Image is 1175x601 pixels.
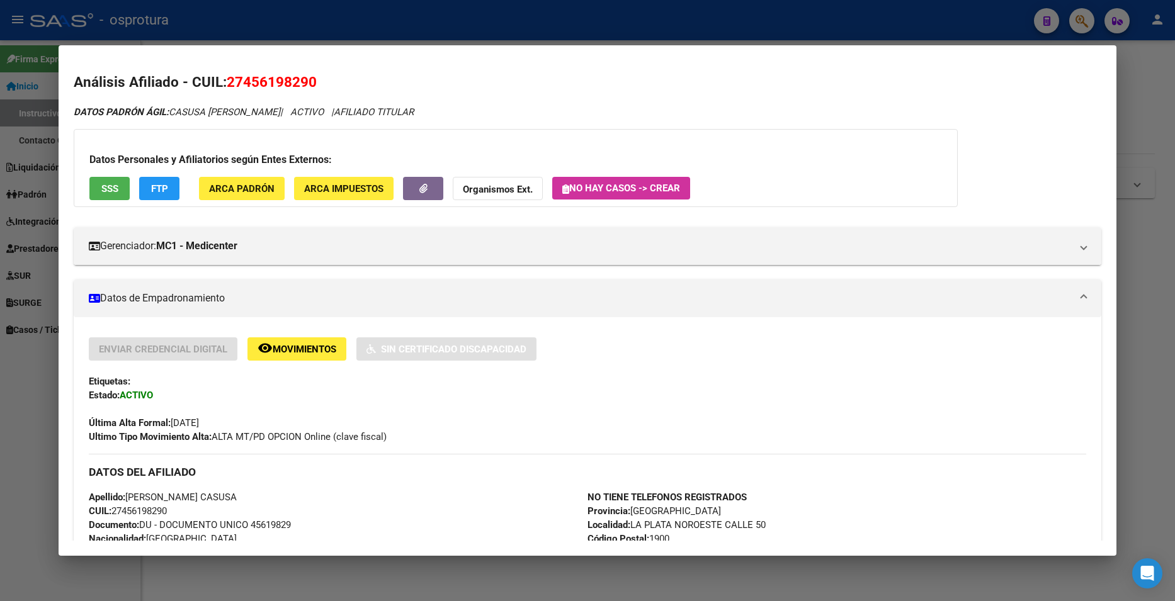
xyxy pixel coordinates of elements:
[74,106,169,118] strong: DATOS PADRÓN ÁGIL:
[89,431,212,442] strong: Ultimo Tipo Movimiento Alta:
[587,505,721,517] span: [GEOGRAPHIC_DATA]
[74,279,1101,317] mat-expansion-panel-header: Datos de Empadronamiento
[89,291,1070,306] mat-panel-title: Datos de Empadronamiento
[89,491,125,503] strong: Apellido:
[356,337,536,361] button: Sin Certificado Discapacidad
[99,344,227,355] span: Enviar Credencial Digital
[89,390,120,401] strong: Estado:
[587,519,630,531] strong: Localidad:
[304,183,383,194] span: ARCA Impuestos
[227,74,317,90] span: 27456198290
[74,72,1101,93] h2: Análisis Afiliado - CUIL:
[89,533,146,544] strong: Nacionalidad:
[89,376,130,387] strong: Etiquetas:
[587,491,747,503] strong: NO TIENE TELEFONOS REGISTRADOS
[562,183,680,194] span: No hay casos -> Crear
[156,239,237,254] strong: MC1 - Medicenter
[101,183,118,194] span: SSS
[587,533,669,544] span: 1900
[89,465,1086,479] h3: DATOS DEL AFILIADO
[74,106,414,118] i: | ACTIVO |
[89,417,199,429] span: [DATE]
[247,337,346,361] button: Movimientos
[463,184,533,195] strong: Organismos Ext.
[89,337,237,361] button: Enviar Credencial Digital
[381,344,526,355] span: Sin Certificado Discapacidad
[89,239,1070,254] mat-panel-title: Gerenciador:
[74,106,280,118] span: CASUSA [PERSON_NAME]
[89,519,291,531] span: DU - DOCUMENTO UNICO 45619829
[587,519,766,531] span: LA PLATA NOROESTE CALLE 50
[209,183,275,194] span: ARCA Padrón
[151,183,168,194] span: FTP
[89,491,237,503] span: [PERSON_NAME] CASUSA
[587,505,630,517] strong: Provincia:
[89,533,237,544] span: [GEOGRAPHIC_DATA]
[89,505,167,517] span: 27456198290
[1132,558,1162,588] div: Open Intercom Messenger
[89,505,111,517] strong: CUIL:
[199,177,285,200] button: ARCA Padrón
[139,177,179,200] button: FTP
[120,390,153,401] strong: ACTIVO
[89,417,171,429] strong: Última Alta Formal:
[89,431,387,442] span: ALTA MT/PD OPCION Online (clave fiscal)
[89,177,130,200] button: SSS
[273,344,336,355] span: Movimientos
[74,227,1101,265] mat-expansion-panel-header: Gerenciador:MC1 - Medicenter
[587,533,649,544] strong: Código Postal:
[89,519,139,531] strong: Documento:
[89,152,942,167] h3: Datos Personales y Afiliatorios según Entes Externos:
[552,177,690,199] button: No hay casos -> Crear
[453,177,543,200] button: Organismos Ext.
[258,340,273,356] mat-icon: remove_red_eye
[294,177,394,200] button: ARCA Impuestos
[334,106,414,118] span: AFILIADO TITULAR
